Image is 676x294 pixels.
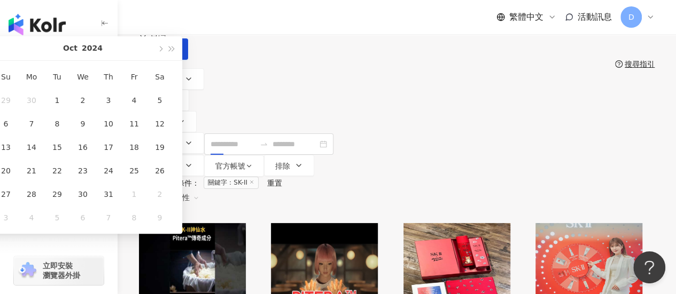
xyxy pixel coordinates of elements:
div: 17 [100,139,117,156]
button: Oct [63,36,77,60]
a: chrome extension立即安裝 瀏覽器外掛 [14,256,104,285]
td: 2024-10-21 [19,159,44,182]
div: 18 [126,139,143,156]
div: 8 [126,209,143,226]
button: 排除 [264,155,314,176]
div: 4 [126,92,143,109]
div: 5 [151,92,168,109]
td: 2024-11-08 [121,206,147,229]
td: 2024-11-01 [121,182,147,206]
div: 31 [100,186,117,203]
div: 23 [74,162,91,179]
div: 25 [126,162,143,179]
td: 2024-10-26 [147,159,173,182]
div: 14 [23,139,40,156]
td: 2024-10-10 [96,112,121,136]
button: 2024 [82,36,103,60]
span: to [260,140,268,148]
div: 1 [126,186,143,203]
span: 繁體中文 [509,11,543,23]
div: 11 [126,115,143,132]
div: 28 [23,186,40,203]
td: 2024-10-30 [70,182,96,206]
div: 30 [74,186,91,203]
td: 2024-10-15 [44,136,70,159]
div: 重置 [267,179,282,187]
div: 2 [74,92,91,109]
div: 22 [49,162,66,179]
th: Fr [121,65,147,89]
td: 2024-10-17 [96,136,121,159]
td: 2024-10-31 [96,182,121,206]
span: 關鍵字：SK-II [204,177,259,189]
div: 30 [23,92,40,109]
div: 4 [23,209,40,226]
div: 5 [49,209,66,226]
td: 2024-10-04 [121,89,147,112]
div: 2 [151,186,168,203]
td: 2024-10-29 [44,182,70,206]
td: 2024-10-28 [19,182,44,206]
div: 9 [74,115,91,132]
td: 2024-10-02 [70,89,96,112]
td: 2024-10-01 [44,89,70,112]
div: 3 [100,92,117,109]
td: 2024-10-19 [147,136,173,159]
td: 2024-10-12 [147,112,173,136]
div: 26 [151,162,168,179]
span: 排除 [275,162,290,170]
span: 活動訊息 [578,12,612,22]
td: 2024-10-22 [44,159,70,182]
span: D [628,11,634,23]
div: 10 [100,115,117,132]
div: 21 [23,162,40,179]
td: 2024-11-04 [19,206,44,229]
span: 關聯性 [167,189,199,206]
span: swap-right [260,140,268,148]
button: 官方帳號 [204,155,264,177]
div: 9 [151,209,168,226]
td: 2024-11-09 [147,206,173,229]
img: chrome extension [17,262,38,279]
div: 1 [49,92,66,109]
div: 24 [100,162,117,179]
td: 2024-10-14 [19,136,44,159]
td: 2024-11-05 [44,206,70,229]
td: 2024-10-03 [96,89,121,112]
span: question-circle [615,60,623,68]
th: Tu [44,65,70,89]
div: 排序： [139,189,655,206]
span: 立即安裝 瀏覽器外掛 [43,261,80,280]
td: 2024-10-25 [121,159,147,182]
td: 2024-10-08 [44,112,70,136]
td: 2024-10-18 [121,136,147,159]
div: 8 [49,115,66,132]
div: 15 [49,139,66,156]
th: Th [96,65,121,89]
div: 19 [151,139,168,156]
th: We [70,65,96,89]
th: Sa [147,65,173,89]
td: 2024-11-02 [147,182,173,206]
td: 2024-10-05 [147,89,173,112]
td: 2024-10-23 [70,159,96,182]
div: 搜尋指引 [625,60,655,68]
span: 官方帳號 [215,162,245,170]
img: logo [9,14,66,35]
th: Mo [19,65,44,89]
div: 7 [23,115,40,132]
div: 29 [49,186,66,203]
div: 16 [74,139,91,156]
iframe: Help Scout Beacon - Open [633,251,665,283]
td: 2024-10-11 [121,112,147,136]
td: 2024-10-09 [70,112,96,136]
td: 2024-10-24 [96,159,121,182]
div: 7 [100,209,117,226]
div: 6 [74,209,91,226]
td: 2024-11-06 [70,206,96,229]
td: 2024-09-30 [19,89,44,112]
div: 12 [151,115,168,132]
span: 條件 ： [169,179,199,187]
td: 2024-11-07 [96,206,121,229]
td: 2024-10-16 [70,136,96,159]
